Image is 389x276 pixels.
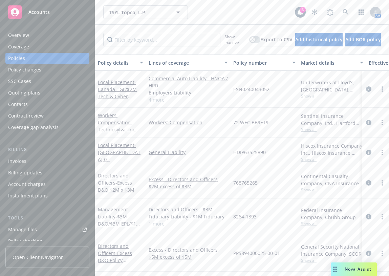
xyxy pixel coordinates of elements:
a: Search [339,5,352,19]
div: Policy details [98,59,136,66]
div: Manage files [8,224,37,235]
div: 6 [300,7,306,13]
a: General Liability [149,149,228,156]
a: Contract review [5,110,89,121]
div: General Security National Insurance Company, SCOR [301,243,363,257]
a: Commercial Auto Liability - HNOA / HPD [149,75,228,89]
span: Add BOR policy [345,36,381,43]
a: Quoting plans [5,87,89,98]
a: more [378,119,386,127]
a: more [378,85,386,93]
span: Nova Assist [345,266,371,272]
span: - Excess D&O $2M x $3M [98,179,134,193]
div: Policies [8,53,25,64]
div: Lines of coverage [149,59,220,66]
a: Manage files [5,224,89,235]
div: Overview [8,30,29,41]
span: Show inactive [224,34,246,45]
a: SSC Cases [5,76,89,87]
div: Coverage [8,41,29,52]
div: Account charges [8,179,46,190]
a: Installment plans [5,190,89,201]
a: Directors and Officers [98,172,134,193]
span: Add historical policy [295,36,343,43]
a: Overview [5,30,89,41]
span: Show all [301,221,363,227]
a: Directors and Officers [98,243,132,271]
a: more [378,179,386,187]
span: Show all [301,257,363,263]
a: Local Placement [98,79,143,114]
span: 768765265 [233,179,258,186]
div: Policy checking [8,236,42,247]
a: Billing updates [5,167,89,178]
span: TSYL Topco, L.P. [109,9,168,16]
a: Contacts [5,99,89,110]
span: - Excess D&O Policy $5Mx$5M [98,250,132,271]
span: - $3M D&O/$3M EPL/$1M FID [98,213,141,234]
a: 4 more [149,96,228,103]
div: Billing updates [8,167,42,178]
span: PP5894000025-00-01 [233,250,280,257]
a: Switch app [354,5,368,19]
div: Contract review [8,110,44,121]
a: circleInformation [365,179,373,187]
div: Underwriters at Lloyd's, [GEOGRAPHIC_DATA], [PERSON_NAME] of [GEOGRAPHIC_DATA], [PERSON_NAME] Ins... [301,79,363,93]
div: Invoices [8,156,26,167]
a: circleInformation [365,213,373,221]
span: Export to CSV [260,36,293,43]
div: Continental Casualty Company, CNA Insurance [301,173,363,187]
button: Policy number [231,55,298,71]
span: Accounts [28,9,50,15]
span: Open Client Navigator [13,254,63,261]
div: Tools [5,215,89,221]
span: ESN0240043052 [233,86,269,93]
a: Coverage gap analysis [5,122,89,133]
button: Add BOR policy [345,33,381,46]
button: Add historical policy [295,33,343,46]
a: more [378,213,386,221]
a: Stop snowing [308,5,321,19]
button: Nova Assist [331,262,377,276]
div: Market details [301,59,356,66]
a: Accounts [5,3,89,22]
a: Workers' Compensation [98,112,136,133]
input: Filter by keyword... [103,33,220,46]
a: Policy changes [5,64,89,75]
a: 1 more [149,220,228,227]
a: Account charges [5,179,89,190]
span: - [GEOGRAPHIC_DATA] GL [98,142,141,163]
div: Hiscox Insurance Company Inc., Hiscox Insurance, Cogesa Insurance ([GEOGRAPHIC_DATA] Local Broker) [301,142,363,156]
a: Excess - Directors and Officers $5M excess of $5M [149,246,228,260]
span: Show all [301,156,363,162]
a: Report a Bug [323,5,337,19]
button: TSYL Topco, L.P. [103,5,188,19]
a: Management Liability [98,206,141,234]
a: Invoices [5,156,89,167]
button: Export to CSV [260,33,293,46]
button: Lines of coverage [146,55,231,71]
a: Local Placement [98,142,141,163]
div: Coverage gap analysis [8,122,59,133]
div: Policy number [233,59,288,66]
span: HDIP63525890 [233,149,266,156]
a: more [378,249,386,257]
a: circleInformation [365,85,373,93]
a: circleInformation [365,119,373,127]
div: Billing [5,146,89,153]
a: Directors and Officers - $3M [149,206,228,213]
div: SSC Cases [8,76,31,87]
a: more [378,148,386,156]
div: Quoting plans [8,87,40,98]
div: Policy changes [8,64,41,75]
a: Fiduciary Liability - $1M Fiduciary [149,213,228,220]
div: Federal Insurance Company, Chubb Group [301,207,363,221]
span: Show all [301,187,363,193]
button: Policy details [95,55,146,71]
button: Market details [298,55,366,71]
span: - Canada - GL/$2M Tech & Cyber (Heartland Software Solutions, Inc.) [98,79,143,114]
a: Policy checking [5,236,89,247]
div: Drag to move [331,262,339,276]
a: Employers Liability [149,89,228,96]
div: Installment plans [8,190,48,201]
